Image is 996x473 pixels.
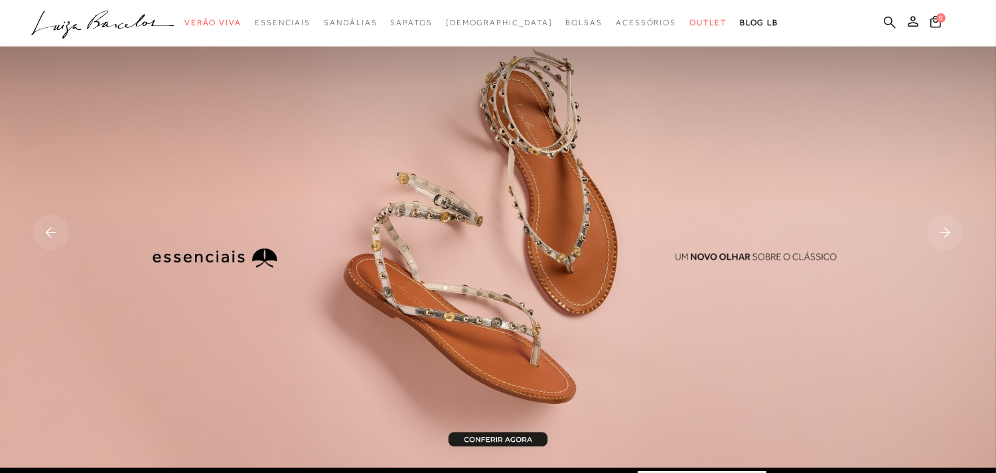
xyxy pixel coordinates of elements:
span: Acessórios [616,18,676,27]
a: categoryNavScreenReaderText [390,11,432,35]
button: 0 [926,15,945,33]
a: BLOG LB [740,11,778,35]
a: noSubCategoriesText [446,11,553,35]
span: 0 [936,13,946,23]
a: categoryNavScreenReaderText [255,11,311,35]
span: BLOG LB [740,18,778,27]
span: Bolsas [565,18,603,27]
span: Sapatos [390,18,432,27]
a: categoryNavScreenReaderText [184,11,242,35]
span: Sandálias [324,18,377,27]
span: Outlet [689,18,727,27]
span: Essenciais [255,18,311,27]
span: Verão Viva [184,18,242,27]
span: [DEMOGRAPHIC_DATA] [446,18,553,27]
a: categoryNavScreenReaderText [689,11,727,35]
a: categoryNavScreenReaderText [565,11,603,35]
a: categoryNavScreenReaderText [616,11,676,35]
a: categoryNavScreenReaderText [324,11,377,35]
